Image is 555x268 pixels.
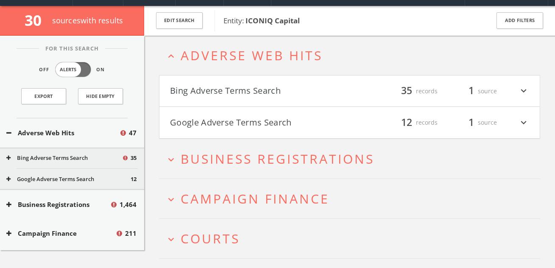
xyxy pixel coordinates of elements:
i: expand_more [165,154,177,165]
span: 35 [397,84,416,98]
span: 1 [465,115,478,130]
button: Adverse Web Hits [6,128,119,138]
i: expand_more [518,115,529,130]
div: source [446,115,497,130]
button: Bing Adverse Terms Search [6,154,122,162]
span: For This Search [39,45,105,53]
span: Campaign Finance [181,190,329,207]
span: 47 [129,128,137,138]
span: 12 [397,115,416,130]
span: Entity: [223,16,300,25]
span: Business Registrations [181,150,374,167]
button: Edit Search [156,12,203,29]
span: Courts [181,230,240,247]
span: 35 [131,154,137,162]
span: 30 [25,10,49,30]
i: expand_less [165,50,177,62]
b: ICONIQ Capital [245,16,300,25]
div: records [387,115,438,130]
button: expand_lessAdverse Web Hits [165,48,540,62]
button: Google Adverse Terms Search [170,115,350,130]
button: expand_moreCampaign Finance [165,192,540,206]
button: Business Registrations [6,200,110,209]
button: Google Adverse Terms Search [6,175,131,184]
span: 12 [131,175,137,184]
button: Hide Empty [78,88,123,104]
button: Bing Adverse Terms Search [170,84,350,98]
div: records [387,84,438,98]
span: 1,464 [120,200,137,209]
div: source [446,84,497,98]
span: Off [39,66,50,73]
i: expand_more [165,194,177,205]
span: 1 [465,84,478,98]
span: 211 [125,229,137,238]
span: Adverse Web Hits [181,47,323,64]
button: Add Filters [496,12,543,29]
button: Campaign Finance [6,229,115,238]
button: expand_moreBusiness Registrations [165,152,540,166]
span: On [97,66,105,73]
i: expand_more [165,234,177,245]
a: Export [21,88,66,104]
i: expand_more [518,84,529,98]
span: source s with results [52,15,123,25]
button: expand_moreCourts [165,232,540,246]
